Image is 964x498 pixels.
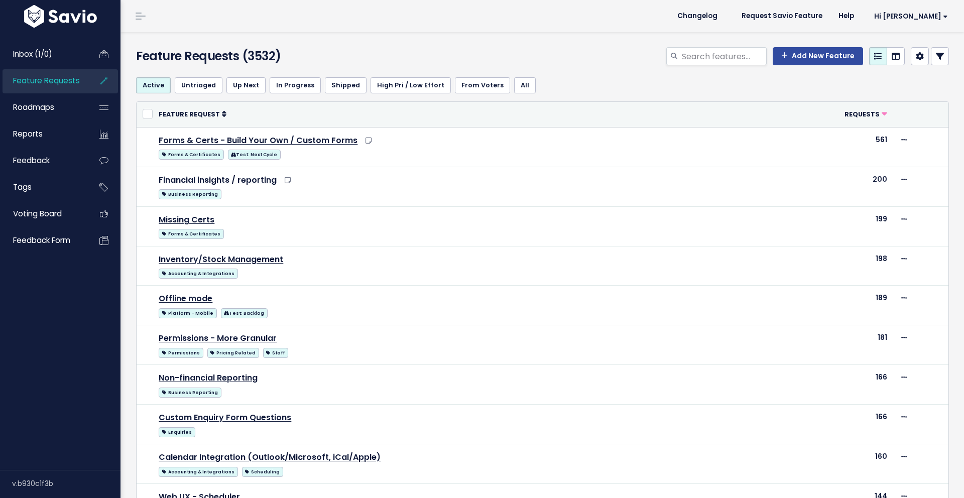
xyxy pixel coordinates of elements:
[159,465,237,477] a: Accounting & Integrations
[3,229,83,252] a: Feedback form
[159,269,237,279] span: Accounting & Integrations
[514,77,536,93] a: All
[874,13,948,20] span: Hi [PERSON_NAME]
[830,9,862,24] a: Help
[159,427,195,437] span: Enquiries
[159,388,221,398] span: Business Reporting
[12,470,120,496] div: v.b930c1f3b
[228,150,281,160] span: Test: Next Cycle
[159,254,283,265] a: Inventory/Stock Management
[159,346,203,358] a: Permissions
[3,43,83,66] a: Inbox (1/0)
[159,267,237,279] a: Accounting & Integrations
[159,425,195,438] a: Enquiries
[371,77,451,93] a: High Pri / Low Effort
[754,405,894,444] td: 166
[159,306,216,319] a: Platform - Mobile
[754,325,894,365] td: 181
[175,77,222,93] a: Untriaged
[159,227,223,239] a: Forms & Certificates
[159,150,223,160] span: Forms & Certificates
[862,9,956,24] a: Hi [PERSON_NAME]
[159,148,223,160] a: Forms & Certificates
[159,332,277,344] a: Permissions - More Granular
[677,13,717,20] span: Changelog
[159,308,216,318] span: Platform - Mobile
[159,174,277,186] a: Financial insights / reporting
[754,286,894,325] td: 189
[159,135,357,146] a: Forms & Certs - Build Your Own / Custom Forms
[13,155,50,166] span: Feedback
[159,109,226,119] a: Feature Request
[159,110,220,118] span: Feature Request
[242,465,283,477] a: Scheduling
[242,467,283,477] span: Scheduling
[845,109,887,119] a: Requests
[13,129,43,139] span: Reports
[681,47,767,65] input: Search features...
[159,187,221,200] a: Business Reporting
[221,308,268,318] span: Test: Backlog
[159,386,221,398] a: Business Reporting
[159,412,291,423] a: Custom Enquiry Form Questions
[754,167,894,206] td: 200
[263,348,288,358] span: Staff
[207,346,259,358] a: Pricing Related
[159,214,214,225] a: Missing Certs
[3,202,83,225] a: Voting Board
[22,5,99,28] img: logo-white.9d6f32f41409.svg
[754,127,894,167] td: 561
[159,467,237,477] span: Accounting & Integrations
[263,346,288,358] a: Staff
[159,451,381,463] a: Calendar Integration (Outlook/Microsoft, iCal/Apple)
[159,229,223,239] span: Forms & Certificates
[226,77,266,93] a: Up Next
[159,189,221,199] span: Business Reporting
[773,47,863,65] a: Add New Feature
[136,77,949,93] ul: Filter feature requests
[13,182,32,192] span: Tags
[3,122,83,146] a: Reports
[207,348,259,358] span: Pricing Related
[754,444,894,484] td: 160
[13,75,80,86] span: Feature Requests
[270,77,321,93] a: In Progress
[13,49,52,59] span: Inbox (1/0)
[325,77,367,93] a: Shipped
[455,77,510,93] a: From Voters
[13,235,70,245] span: Feedback form
[3,176,83,199] a: Tags
[13,208,62,219] span: Voting Board
[3,96,83,119] a: Roadmaps
[159,372,258,384] a: Non-financial Reporting
[136,47,397,65] h4: Feature Requests (3532)
[754,246,894,286] td: 198
[136,77,171,93] a: Active
[845,110,880,118] span: Requests
[3,149,83,172] a: Feedback
[754,206,894,246] td: 199
[3,69,83,92] a: Feature Requests
[13,102,54,112] span: Roadmaps
[159,293,212,304] a: Offline mode
[159,348,203,358] span: Permissions
[734,9,830,24] a: Request Savio Feature
[221,306,268,319] a: Test: Backlog
[754,365,894,405] td: 166
[228,148,281,160] a: Test: Next Cycle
